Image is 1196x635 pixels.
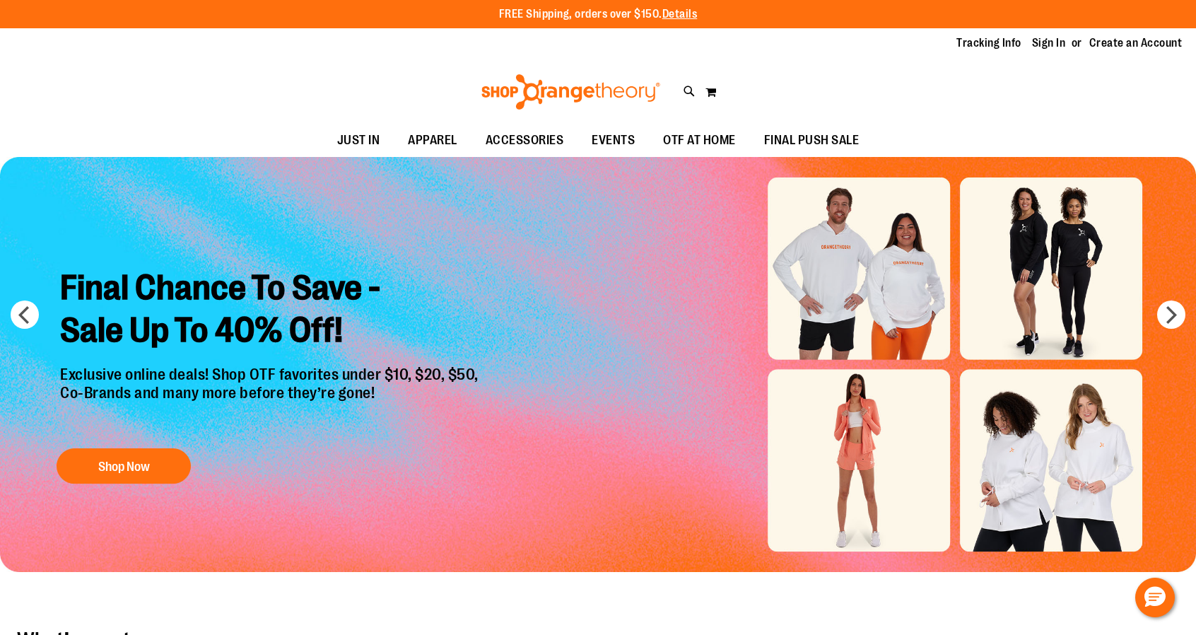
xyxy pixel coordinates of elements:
button: next [1157,301,1185,329]
span: ACCESSORIES [486,124,564,156]
a: Details [662,8,698,21]
h2: Final Chance To Save - Sale Up To 40% Off! [49,256,493,366]
a: Final Chance To Save -Sale Up To 40% Off! Exclusive online deals! Shop OTF favorites under $10, $... [49,256,493,491]
button: Hello, have a question? Let’s chat. [1135,578,1175,617]
span: EVENTS [592,124,635,156]
a: Tracking Info [956,35,1021,51]
a: EVENTS [578,124,649,157]
a: Sign In [1032,35,1066,51]
span: FINAL PUSH SALE [764,124,860,156]
button: Shop Now [57,448,191,484]
a: ACCESSORIES [471,124,578,157]
a: FINAL PUSH SALE [750,124,874,157]
span: JUST IN [337,124,380,156]
img: Shop Orangetheory [479,74,662,110]
a: APPAREL [394,124,471,157]
p: FREE Shipping, orders over $150. [499,6,698,23]
p: Exclusive online deals! Shop OTF favorites under $10, $20, $50, Co-Brands and many more before th... [49,366,493,435]
button: prev [11,301,39,329]
a: Create an Account [1089,35,1183,51]
a: JUST IN [323,124,394,157]
span: OTF AT HOME [663,124,736,156]
span: APPAREL [408,124,457,156]
a: OTF AT HOME [649,124,750,157]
